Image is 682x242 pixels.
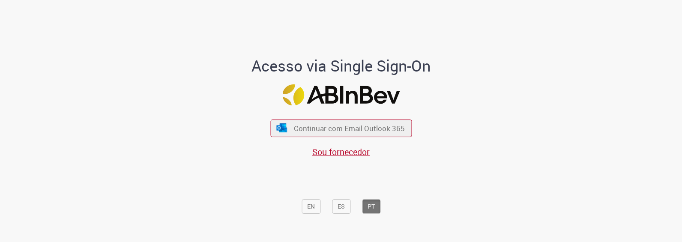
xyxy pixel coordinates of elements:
button: PT [362,199,380,214]
button: ícone Azure/Microsoft 360 Continuar com Email Outlook 365 [270,120,412,137]
span: Continuar com Email Outlook 365 [294,123,405,133]
img: Logo ABInBev [282,85,400,106]
button: ES [332,199,350,214]
h1: Acesso via Single Sign-On [222,57,460,75]
a: Sou fornecedor [312,146,370,158]
img: ícone Azure/Microsoft 360 [276,123,288,132]
button: EN [302,199,320,214]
